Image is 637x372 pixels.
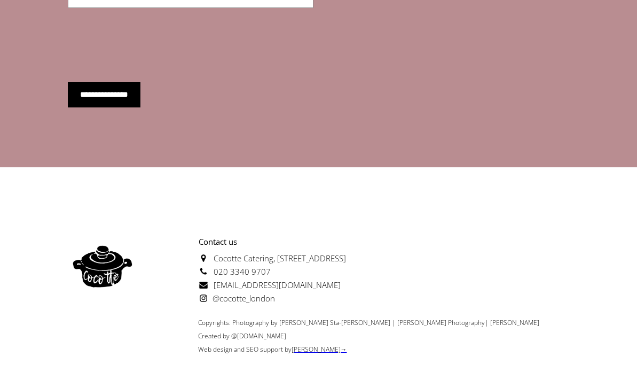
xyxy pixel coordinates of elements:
[199,266,271,277] a: 020 3340 9707
[199,293,275,304] a: @cocotte_london
[198,345,292,354] a: Web design and SEO support by
[198,331,286,340] span: Created by @[DOMAIN_NAME]
[199,280,341,290] a: [EMAIL_ADDRESS][DOMAIN_NAME]
[199,253,346,263] a: Cocotte Catering, [STREET_ADDRESS]
[68,24,230,66] iframe: reCAPTCHA
[68,316,539,356] div: Copyrights: Photography by [PERSON_NAME] Sta-[PERSON_NAME] | [PERSON_NAME] Photography| [PERSON_N...
[199,235,237,249] strong: Contact us
[292,345,347,354] a: [PERSON_NAME]→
